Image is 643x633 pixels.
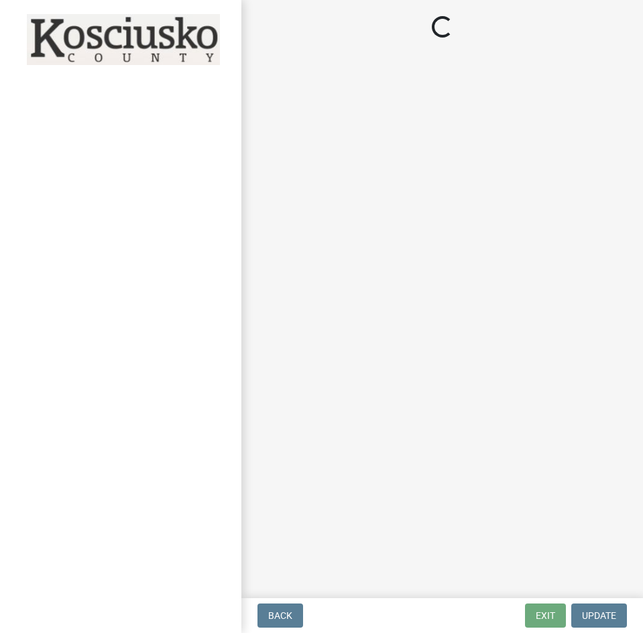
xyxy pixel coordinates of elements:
[27,14,220,65] img: Kosciusko County, Indiana
[571,603,627,628] button: Update
[257,603,303,628] button: Back
[525,603,566,628] button: Exit
[582,610,616,621] span: Update
[268,610,292,621] span: Back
